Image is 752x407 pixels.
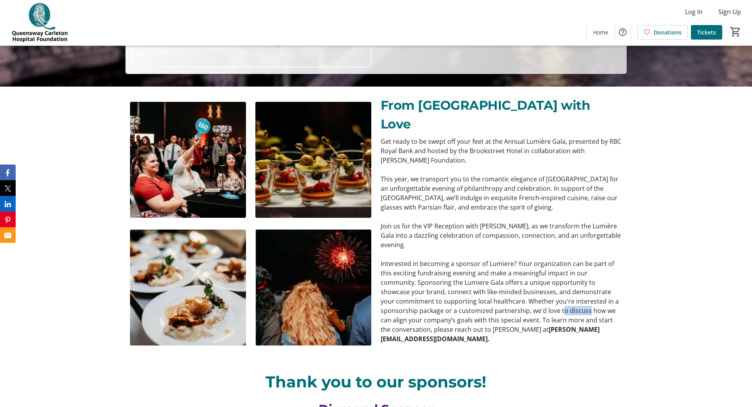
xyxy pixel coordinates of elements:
[381,96,622,134] p: From [GEOGRAPHIC_DATA] with Love
[130,230,246,345] img: undefined
[697,28,716,36] span: Tickets
[679,5,709,18] button: Log In
[593,28,608,36] span: Home
[718,7,741,16] span: Sign Up
[691,25,722,40] a: Tickets
[637,25,688,40] a: Donations
[381,174,622,212] p: This year, we transport you to the romantic elegance of [GEOGRAPHIC_DATA] for an unforgettable ev...
[728,25,743,39] button: Cart
[685,7,703,16] span: Log In
[255,102,371,218] img: undefined
[255,230,371,345] img: undefined
[615,24,631,40] button: Help
[381,137,622,165] p: Get ready to be swept off your feet at the Annual Lumière Gala, presented by RBC Royal Bank and h...
[130,370,622,394] p: Thank you to our sponsors!
[5,3,74,42] img: QCH Foundation's Logo
[130,102,246,218] img: undefined
[381,259,622,344] p: Interested in becoming a sponsor of Lumiere? Your organization can be part of this exciting fundr...
[587,25,615,40] a: Home
[381,221,622,250] p: Join us for the VIP Reception with [PERSON_NAME], as we transform the Lumière Gala into a dazzlin...
[712,5,747,18] button: Sign Up
[654,28,681,36] span: Donations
